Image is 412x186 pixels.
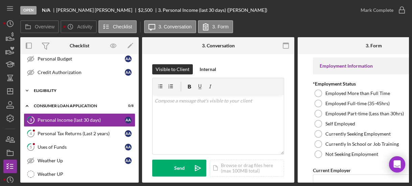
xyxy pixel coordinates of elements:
label: Employed Part-time (Less than 30hrs) [325,111,404,116]
label: Not Seeking Employment [325,152,378,157]
button: Mark Complete [354,3,409,17]
div: Weather Up [38,158,125,163]
button: Send [152,160,206,177]
div: 3. Personal Income (last 30 days) ([PERSON_NAME]) [158,7,267,13]
tspan: 4 [30,131,32,136]
div: A A [125,117,132,123]
div: Eligibility [34,89,130,93]
div: Credit Authorization [38,70,125,75]
div: A A [125,69,132,76]
label: Activity [77,24,92,29]
button: Visible to Client [152,64,193,74]
div: Internal [200,64,216,74]
div: Personal Tax Returns (Last 2 years) [38,131,125,136]
label: Employed Full-time (35-45hrs) [325,101,390,106]
tspan: 5 [30,145,32,149]
label: Currently Seeking Employment [325,131,391,137]
div: Open Intercom Messenger [389,156,405,172]
div: Mark Complete [361,3,393,17]
label: 3. Form [212,24,229,29]
a: 4Personal Tax Returns (Last 2 years)AA [24,127,135,140]
div: A A [125,144,132,150]
button: Activity [61,20,96,33]
label: Currently In School or Job Training [325,141,399,147]
div: Open [20,6,37,15]
a: Weather UP [24,167,135,181]
div: Uses of Funds [38,144,125,150]
label: Employed More than Full Time [325,91,390,96]
a: 5Uses of FundsAA [24,140,135,154]
div: A A [125,157,132,164]
span: $2,500 [138,7,153,13]
div: A A [125,130,132,137]
div: 0 / 8 [121,104,134,108]
a: Weather UpAA [24,154,135,167]
label: Self Employed [325,121,355,126]
a: Credit AuthorizationAA [24,66,135,79]
div: Visible to Client [156,64,189,74]
button: 3. Conversation [144,20,196,33]
button: Checklist [98,20,137,33]
button: Internal [196,64,220,74]
button: 3. Form [198,20,233,33]
a: 3Personal Income (last 30 days)AA [24,113,135,127]
label: Current Employer [313,167,351,173]
button: Overview [20,20,59,33]
b: N/A [42,7,50,13]
a: Personal BudgetAA [24,52,135,66]
div: 3. Form [366,43,382,48]
label: Checklist [113,24,132,29]
div: Send [174,160,185,177]
div: [PERSON_NAME] [PERSON_NAME] [56,7,138,13]
div: 3. Conversation [202,43,235,48]
div: A A [125,55,132,62]
label: 3. Conversation [159,24,192,29]
div: Consumer Loan Application [34,104,117,108]
div: Personal Income (last 30 days) [38,117,125,123]
label: Overview [35,24,54,29]
tspan: 3 [30,118,32,122]
div: Checklist [70,43,89,48]
div: Personal Budget [38,56,125,62]
div: Weather UP [38,171,135,177]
